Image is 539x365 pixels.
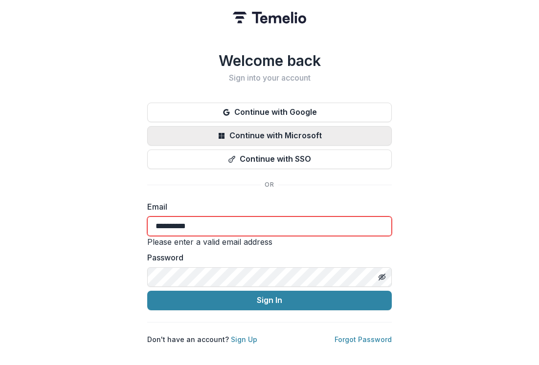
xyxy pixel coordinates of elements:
[147,103,392,122] button: Continue with Google
[335,335,392,344] a: Forgot Password
[147,201,386,213] label: Email
[147,291,392,310] button: Sign In
[233,12,306,23] img: Temelio
[147,252,386,263] label: Password
[147,236,392,248] div: Please enter a valid email address
[147,126,392,146] button: Continue with Microsoft
[147,334,257,344] p: Don't have an account?
[231,335,257,344] a: Sign Up
[147,150,392,169] button: Continue with SSO
[147,73,392,83] h2: Sign into your account
[374,269,390,285] button: Toggle password visibility
[147,52,392,69] h1: Welcome back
